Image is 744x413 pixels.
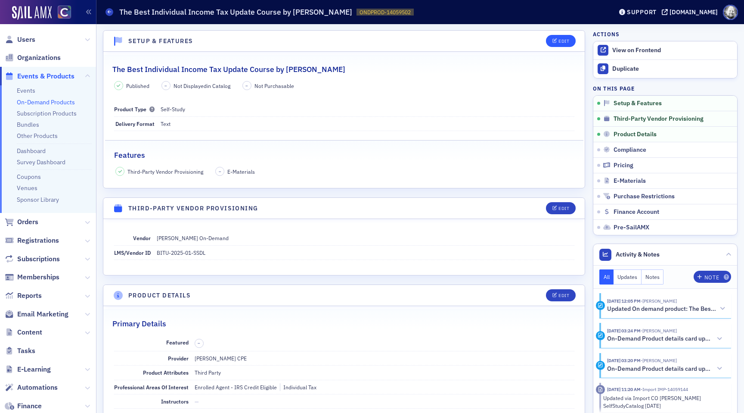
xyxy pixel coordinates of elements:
[198,340,200,346] span: –
[603,394,725,410] div: Updated via Import CO [PERSON_NAME] SelfStudyCatalog [DATE]
[195,355,247,362] span: [PERSON_NAME] CPE
[612,65,733,73] div: Duplicate
[5,401,42,411] a: Finance
[227,168,255,175] span: E-Materials
[5,35,35,44] a: Users
[5,365,51,374] a: E-Learning
[114,150,145,161] h2: Features
[614,193,675,200] span: Purchase Restrictions
[607,357,641,363] time: 10/9/2025 03:20 PM
[558,206,569,211] div: Edit
[704,275,719,280] div: Note
[166,339,189,346] span: Featured
[17,173,41,181] a: Coupons
[195,383,277,391] div: Enrolled Agent - IRS Credit Eligible
[168,355,189,362] span: Provider
[17,310,68,319] span: Email Marketing
[5,328,42,337] a: Content
[17,132,58,140] a: Other Products
[17,53,61,63] span: Organizations
[607,386,641,392] time: 9/29/2025 11:20 AM
[128,37,193,46] h4: Setup & Features
[245,83,248,89] span: –
[17,110,77,117] a: Subscription Products
[607,305,717,313] h5: Updated On demand product: The Best Individual Income Tax Update Course by [PERSON_NAME]
[607,304,725,313] button: Updated On demand product: The Best Individual Income Tax Update Course by [PERSON_NAME]
[607,335,711,343] h5: On-Demand Product details card updated
[17,98,75,106] a: On-Demand Products
[596,331,605,340] div: Activity
[607,328,641,334] time: 10/9/2025 03:24 PM
[17,383,58,392] span: Automations
[58,6,71,19] img: SailAMX
[614,131,657,138] span: Product Details
[161,120,170,127] span: Text
[641,328,677,334] span: Pamela Galey-Coleman
[280,383,316,391] div: Individual Tax
[607,335,725,344] button: On-Demand Product details card updated
[614,100,662,107] span: Setup & Features
[17,184,37,192] a: Venues
[195,398,199,405] span: —
[17,147,46,155] a: Dashboard
[195,369,221,376] div: Third Party
[126,82,149,90] span: Published
[599,269,614,285] button: All
[593,41,737,59] a: View on Frontend
[5,310,68,319] a: Email Marketing
[614,224,649,232] span: Pre-SailAMX
[17,217,38,227] span: Orders
[112,318,166,329] h2: Primary Details
[670,8,718,16] div: [DOMAIN_NAME]
[593,30,620,38] h4: Actions
[360,9,411,16] span: ONDPROD-14059502
[157,246,574,260] dd: BITU-2025-01-SSDL
[5,291,42,300] a: Reports
[5,346,35,356] a: Tasks
[546,35,576,47] button: Edit
[161,398,189,405] span: Instructors
[596,385,605,394] div: Imported Activity
[641,298,677,304] span: Sheila Duggan
[614,177,646,185] span: E-Materials
[614,162,633,169] span: Pricing
[607,364,725,373] button: On-Demand Product details card updated
[127,168,203,175] span: Third-Party Vendor Provisioning
[128,291,191,300] h4: Product Details
[642,269,664,285] button: Notes
[614,115,704,123] span: Third-Party Vendor Provisioning
[17,236,59,245] span: Registrations
[17,346,35,356] span: Tasks
[558,39,569,44] div: Edit
[593,84,738,92] h4: On this page
[607,365,711,373] h5: On-Demand Product details card updated
[662,9,721,15] button: [DOMAIN_NAME]
[17,72,74,81] span: Events & Products
[596,361,605,370] div: Activity
[5,383,58,392] a: Automations
[546,289,576,301] button: Edit
[627,8,657,16] div: Support
[558,293,569,298] div: Edit
[614,208,659,216] span: Finance Account
[5,236,59,245] a: Registrations
[17,35,35,44] span: Users
[114,106,155,113] span: Product Type
[694,271,731,283] button: Note
[157,235,229,241] span: [PERSON_NAME] On-Demand
[128,204,258,213] h4: Third-Party Vendor Provisioning
[17,328,42,337] span: Content
[723,5,738,20] span: Profile
[174,82,230,90] span: Not Displayed in Catalog
[616,250,660,259] span: Activity & Notes
[5,72,74,81] a: Events & Products
[593,60,737,78] button: Duplicate
[12,6,52,20] img: SailAMX
[115,120,155,127] span: Delivery Format
[17,121,39,128] a: Bundles
[612,47,733,54] div: View on Frontend
[17,291,42,300] span: Reports
[596,301,605,310] div: Activity
[17,365,51,374] span: E-Learning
